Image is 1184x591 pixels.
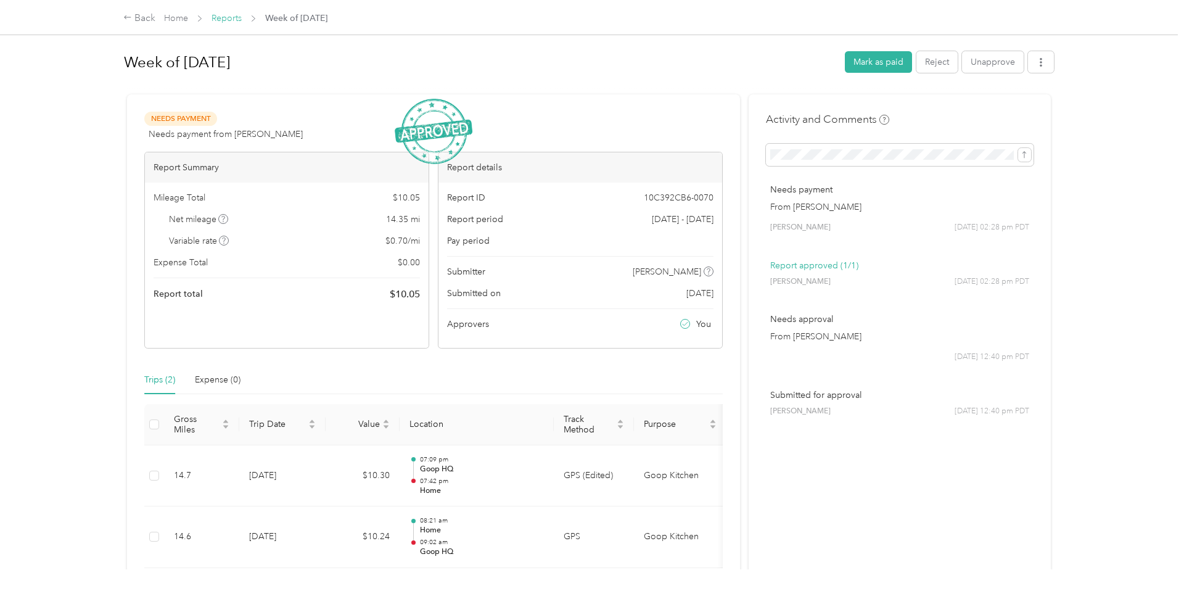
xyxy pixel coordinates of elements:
[916,51,958,73] button: Reject
[420,477,545,486] p: 07:42 pm
[438,152,722,183] div: Report details
[154,256,208,269] span: Expense Total
[644,191,713,204] span: 10C392CB6-0070
[955,406,1029,417] span: [DATE] 12:40 pm PDT
[420,464,545,475] p: Goop HQ
[420,455,545,464] p: 07:09 pm
[644,419,707,429] span: Purpose
[144,112,217,126] span: Needs Payment
[845,51,912,73] button: Mark as paid
[766,112,889,127] h4: Activity and Comments
[123,11,155,26] div: Back
[554,445,634,507] td: GPS (Edited)
[1115,522,1184,591] iframe: Everlance-gr Chat Button Frame
[652,213,713,226] span: [DATE] - [DATE]
[144,373,175,387] div: Trips (2)
[686,287,713,300] span: [DATE]
[164,506,239,568] td: 14.6
[212,13,242,23] a: Reports
[382,418,390,425] span: caret-up
[770,222,831,233] span: [PERSON_NAME]
[169,213,229,226] span: Net mileage
[447,213,503,226] span: Report period
[249,419,306,429] span: Trip Date
[390,287,420,302] span: $ 10.05
[447,234,490,247] span: Pay period
[335,419,380,429] span: Value
[164,404,239,445] th: Gross Miles
[222,418,229,425] span: caret-up
[308,423,316,431] span: caret-down
[239,404,326,445] th: Trip Date
[145,152,429,183] div: Report Summary
[447,287,501,300] span: Submitted on
[955,222,1029,233] span: [DATE] 02:28 pm PDT
[400,404,554,445] th: Location
[386,213,420,226] span: 14.35 mi
[195,373,240,387] div: Expense (0)
[617,418,624,425] span: caret-up
[382,423,390,431] span: caret-down
[770,200,1029,213] p: From [PERSON_NAME]
[174,414,220,435] span: Gross Miles
[634,506,726,568] td: Goop Kitchen
[169,234,229,247] span: Variable rate
[420,525,545,536] p: Home
[955,276,1029,287] span: [DATE] 02:28 pm PDT
[420,538,545,547] p: 09:02 am
[239,445,326,507] td: [DATE]
[308,418,316,425] span: caret-up
[554,404,634,445] th: Track Method
[447,265,485,278] span: Submitter
[709,418,717,425] span: caret-up
[447,318,489,331] span: Approvers
[634,404,726,445] th: Purpose
[149,128,303,141] span: Needs payment from [PERSON_NAME]
[154,287,203,300] span: Report total
[398,256,420,269] span: $ 0.00
[239,506,326,568] td: [DATE]
[770,330,1029,343] p: From [PERSON_NAME]
[955,352,1029,363] span: [DATE] 12:40 pm PDT
[564,414,614,435] span: Track Method
[770,183,1029,196] p: Needs payment
[634,445,726,507] td: Goop Kitchen
[770,389,1029,402] p: Submitted for approval
[326,506,400,568] td: $10.24
[633,265,701,278] span: [PERSON_NAME]
[222,423,229,431] span: caret-down
[770,406,831,417] span: [PERSON_NAME]
[124,48,836,77] h1: Week of August 25 2025
[554,506,634,568] td: GPS
[770,259,1029,272] p: Report approved (1/1)
[393,191,420,204] span: $ 10.05
[770,313,1029,326] p: Needs approval
[617,423,624,431] span: caret-down
[420,516,545,525] p: 08:21 am
[326,404,400,445] th: Value
[164,13,188,23] a: Home
[709,423,717,431] span: caret-down
[962,51,1024,73] button: Unapprove
[164,445,239,507] td: 14.7
[326,445,400,507] td: $10.30
[696,318,711,331] span: You
[385,234,420,247] span: $ 0.70 / mi
[420,486,545,497] p: Home
[395,99,472,165] img: ApprovedStamp
[447,191,485,204] span: Report ID
[420,547,545,558] p: Goop HQ
[770,276,831,287] span: [PERSON_NAME]
[265,12,327,25] span: Week of [DATE]
[154,191,205,204] span: Mileage Total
